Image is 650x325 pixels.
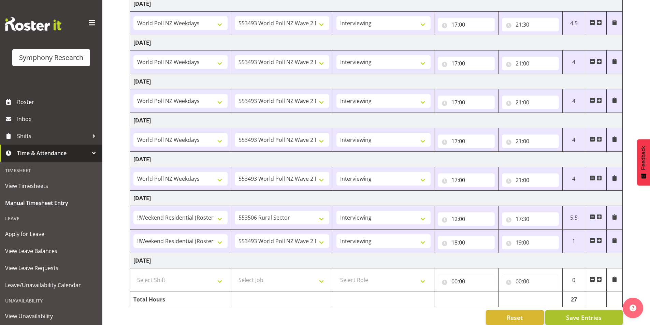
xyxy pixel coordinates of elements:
input: Click to select... [502,275,559,288]
td: 4.5 [562,12,585,35]
span: View Timesheets [5,181,97,191]
img: help-xxl-2.png [630,305,636,311]
span: Reset [507,313,523,322]
input: Click to select... [438,95,495,109]
td: 4 [562,167,585,191]
td: [DATE] [130,74,623,89]
button: Reset [486,310,544,325]
input: Click to select... [438,134,495,148]
td: 4 [562,50,585,74]
input: Click to select... [502,134,559,148]
div: Unavailability [2,294,101,308]
a: Leave/Unavailability Calendar [2,277,101,294]
input: Click to select... [438,236,495,249]
input: Click to select... [438,18,495,31]
span: View Leave Requests [5,263,97,273]
img: Rosterit website logo [5,17,61,31]
td: 27 [562,292,585,307]
input: Click to select... [438,275,495,288]
td: 4 [562,128,585,152]
td: [DATE] [130,191,623,206]
td: 0 [562,268,585,292]
td: [DATE] [130,253,623,268]
td: [DATE] [130,35,623,50]
span: Inbox [17,114,99,124]
span: Manual Timesheet Entry [5,198,97,208]
a: Manual Timesheet Entry [2,194,101,211]
span: Save Entries [566,313,602,322]
div: Timesheet [2,163,101,177]
td: Total Hours [130,292,231,307]
span: Shifts [17,131,89,141]
span: View Unavailability [5,311,97,321]
td: 5.5 [562,206,585,230]
input: Click to select... [502,57,559,70]
button: Feedback - Show survey [637,139,650,186]
div: Leave [2,211,101,225]
td: [DATE] [130,113,623,128]
span: Roster [17,97,99,107]
td: 4 [562,89,585,113]
input: Click to select... [438,57,495,70]
span: View Leave Balances [5,246,97,256]
input: Click to select... [502,173,559,187]
input: Click to select... [438,173,495,187]
a: View Leave Balances [2,242,101,260]
td: 1 [562,230,585,253]
span: Feedback [640,146,647,170]
span: Time & Attendance [17,148,89,158]
a: View Unavailability [2,308,101,325]
input: Click to select... [502,212,559,226]
input: Click to select... [502,236,559,249]
a: Apply for Leave [2,225,101,242]
span: Leave/Unavailability Calendar [5,280,97,290]
button: Save Entries [545,310,623,325]
td: [DATE] [130,152,623,167]
input: Click to select... [502,18,559,31]
a: View Timesheets [2,177,101,194]
input: Click to select... [438,212,495,226]
span: Apply for Leave [5,229,97,239]
input: Click to select... [502,95,559,109]
div: Symphony Research [19,53,83,63]
a: View Leave Requests [2,260,101,277]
